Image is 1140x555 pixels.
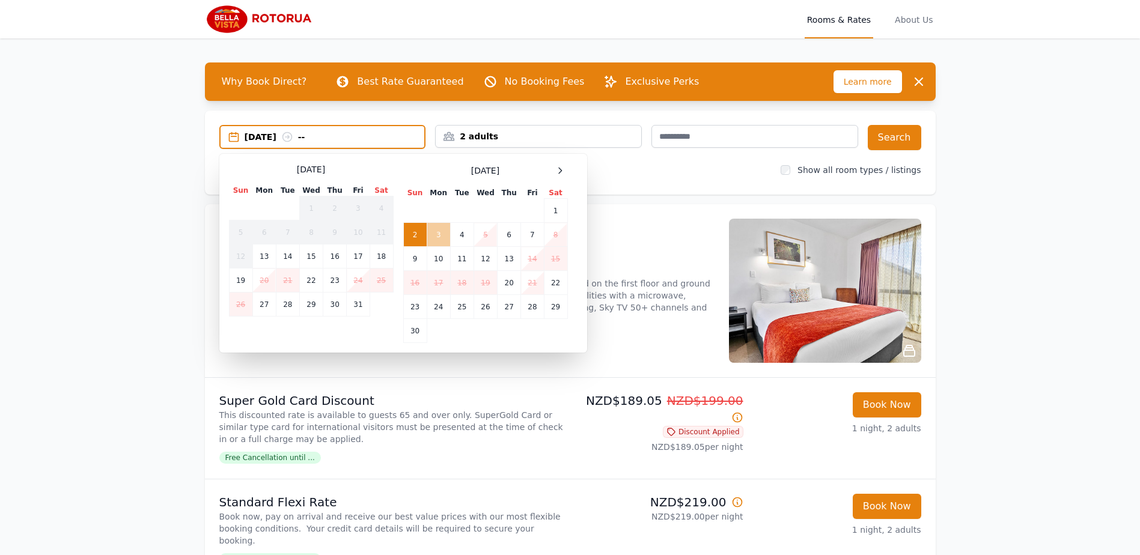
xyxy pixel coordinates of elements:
td: 6 [252,220,276,244]
td: 1 [299,196,323,220]
label: Show all room types / listings [797,165,921,175]
td: 11 [370,220,393,244]
td: 25 [370,268,393,293]
td: 6 [498,223,521,247]
td: 30 [403,319,427,343]
td: 22 [299,268,323,293]
td: 17 [347,244,370,268]
td: 26 [474,295,497,319]
td: 14 [276,244,299,268]
td: 22 [544,271,567,295]
th: Sun [403,187,427,199]
td: 29 [299,293,323,317]
td: 28 [521,295,544,319]
td: 23 [323,268,347,293]
td: 23 [403,295,427,319]
td: 26 [229,293,252,317]
td: 8 [544,223,567,247]
td: 2 [403,223,427,247]
p: Book now, pay on arrival and receive our best value prices with our most flexible booking conditi... [219,511,565,547]
td: 7 [521,223,544,247]
td: 2 [323,196,347,220]
div: 2 adults [436,130,641,142]
td: 18 [450,271,474,295]
th: Thu [498,187,521,199]
td: 24 [347,268,370,293]
td: 18 [370,244,393,268]
td: 27 [498,295,521,319]
td: 27 [252,293,276,317]
td: 10 [347,220,370,244]
td: 21 [276,268,299,293]
td: 31 [347,293,370,317]
th: Tue [450,187,474,199]
td: 3 [427,223,450,247]
td: 3 [347,196,370,220]
td: 1 [544,199,567,223]
td: 29 [544,295,567,319]
span: NZD$199.00 [667,393,743,408]
p: Exclusive Perks [625,74,699,89]
p: NZD$219.00 per night [575,511,743,523]
button: Search [868,125,921,150]
td: 12 [229,244,252,268]
p: Super Gold Card Discount [219,392,565,409]
td: 13 [252,244,276,268]
th: Sun [229,185,252,196]
p: NZD$189.05 [575,392,743,426]
button: Book Now [853,494,921,519]
td: 21 [521,271,544,295]
p: 1 night, 2 adults [753,524,921,536]
td: 4 [450,223,474,247]
td: 19 [229,268,252,293]
img: Bella Vista Rotorua [205,5,321,34]
p: No Booking Fees [505,74,585,89]
td: 7 [276,220,299,244]
td: 4 [370,196,393,220]
td: 15 [544,247,567,271]
td: 5 [474,223,497,247]
td: 12 [474,247,497,271]
td: 10 [427,247,450,271]
span: Learn more [834,70,902,93]
p: NZD$219.00 [575,494,743,511]
td: 8 [299,220,323,244]
td: 16 [403,271,427,295]
th: Mon [427,187,450,199]
td: 5 [229,220,252,244]
span: Discount Applied [663,426,743,438]
span: Free Cancellation until ... [219,452,321,464]
th: Fri [347,185,370,196]
th: Tue [276,185,299,196]
p: This discounted rate is available to guests 65 and over only. SuperGold Card or similar type card... [219,409,565,445]
span: [DATE] [471,165,499,177]
td: 14 [521,247,544,271]
p: 1 night, 2 adults [753,422,921,434]
td: 19 [474,271,497,295]
td: 13 [498,247,521,271]
td: 17 [427,271,450,295]
th: Mon [252,185,276,196]
div: [DATE] -- [245,131,425,143]
td: 16 [323,244,347,268]
th: Fri [521,187,544,199]
td: 9 [403,247,427,271]
td: 15 [299,244,323,268]
td: 20 [252,268,276,293]
th: Sat [544,187,567,199]
td: 11 [450,247,474,271]
td: 28 [276,293,299,317]
p: Best Rate Guaranteed [357,74,463,89]
span: Why Book Direct? [212,70,317,94]
td: 9 [323,220,347,244]
th: Sat [370,185,393,196]
p: Standard Flexi Rate [219,494,565,511]
th: Wed [299,185,323,196]
th: Thu [323,185,347,196]
span: [DATE] [297,163,325,175]
th: Wed [474,187,497,199]
td: 20 [498,271,521,295]
button: Book Now [853,392,921,417]
td: 24 [427,295,450,319]
p: NZD$189.05 per night [575,441,743,453]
